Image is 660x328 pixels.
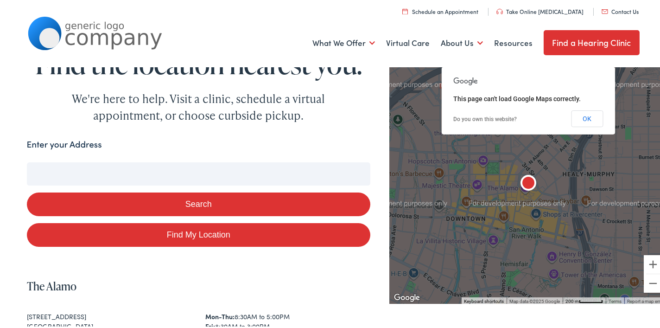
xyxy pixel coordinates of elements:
[496,7,503,13] img: utility icon
[27,46,370,77] h1: Find the location nearest you.
[402,6,479,13] a: Schedule an Appointment
[565,297,579,302] span: 200 m
[509,297,560,302] span: Map data ©2025 Google
[27,161,370,184] input: Enter your address or zip code
[27,221,370,245] a: Find My Location
[453,93,581,101] span: This page can't load Google Maps correctly.
[544,28,640,53] a: Find a Hearing Clinic
[50,89,347,122] div: We're here to help. Visit a clinic, schedule a virtual appointment, or choose curbside pickup.
[571,109,603,125] button: OK
[441,24,483,58] a: About Us
[464,296,504,303] button: Keyboard shortcuts
[386,24,430,58] a: Virtual Care
[494,24,533,58] a: Resources
[392,290,422,302] a: Open this area in Google Maps (opens a new window)
[602,6,639,13] a: Contact Us
[402,6,408,13] img: utility icon
[392,290,422,302] img: Google
[602,7,608,12] img: utility icon
[453,114,517,121] a: Do you own this website?
[27,191,370,214] button: Search
[496,6,584,13] a: Take Online [MEDICAL_DATA]
[312,24,375,58] a: What We Offer
[27,310,192,320] div: [STREET_ADDRESS]
[563,296,606,302] button: Map Scale: 200 m per 48 pixels
[205,310,235,319] strong: Mon-Thu:
[27,136,102,149] label: Enter your Address
[609,297,622,302] a: Terms (opens in new tab)
[517,171,539,193] div: The Alamo
[27,277,76,292] a: The Alamo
